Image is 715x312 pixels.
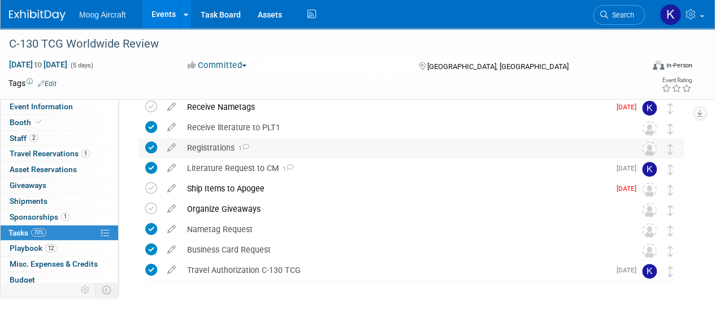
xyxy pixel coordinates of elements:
[1,210,118,225] a: Sponsorships1
[235,145,249,152] span: 1
[162,204,181,214] a: edit
[162,245,181,255] a: edit
[1,99,118,114] a: Event Information
[181,179,610,198] div: Ship Items to Apogee
[181,260,610,280] div: Travel Authorization C-130 TCG
[8,78,57,89] td: Tags
[70,62,93,69] span: (5 days)
[10,212,70,221] span: Sponsorships
[668,225,673,236] i: Move task
[1,257,118,272] a: Misc. Expenses & Credits
[10,196,47,206] span: Shipments
[10,165,77,174] span: Asset Reservations
[1,131,118,146] a: Staff2
[642,101,657,116] img: Kelsey Blackley
[181,199,619,219] div: Organize Giveaways
[1,225,118,241] a: Tasks70%
[668,164,673,175] i: Move task
[617,103,642,111] span: [DATE]
[96,283,119,297] td: Toggle Event Tabs
[642,162,657,177] img: Kelsey Blackley
[642,243,657,258] img: Unassigned
[642,264,657,279] img: Kay Bostaph
[617,266,642,274] span: [DATE]
[45,244,57,253] span: 12
[10,149,90,158] span: Travel Reservations
[653,61,664,70] img: Format-Inperson.png
[10,181,46,190] span: Giveaways
[666,61,692,70] div: In-Person
[617,164,642,172] span: [DATE]
[10,118,44,127] span: Booth
[33,60,44,69] span: to
[184,59,251,71] button: Committed
[1,178,118,193] a: Giveaways
[162,163,181,173] a: edit
[661,78,692,83] div: Event Rating
[668,205,673,216] i: Move task
[668,266,673,277] i: Move task
[181,118,619,137] div: Receive literature to PLT1
[1,241,118,256] a: Playbook12
[61,212,70,221] span: 1
[181,97,610,117] div: Receive Nametags
[660,4,681,25] img: Kelsey Blackley
[668,246,673,257] i: Move task
[181,159,610,178] div: Literature Request to CM
[608,11,634,19] span: Search
[31,228,46,237] span: 70%
[642,121,657,136] img: Unassigned
[8,59,68,70] span: [DATE] [DATE]
[81,149,90,158] span: 1
[279,165,293,173] span: 1
[5,34,634,54] div: C-130 TCG Worldwide Review
[668,144,673,155] i: Move task
[668,185,673,195] i: Move task
[162,265,181,275] a: edit
[79,10,125,19] span: Moog Aircraft
[668,103,673,114] i: Move task
[36,119,42,125] i: Booth reservation complete
[8,228,46,237] span: Tasks
[162,183,181,194] a: edit
[1,162,118,177] a: Asset Reservations
[181,240,619,259] div: Business Card Request
[162,122,181,133] a: edit
[1,272,118,288] a: Budget
[9,10,66,21] img: ExhibitDay
[162,143,181,153] a: edit
[617,185,642,193] span: [DATE]
[593,5,645,25] a: Search
[642,203,657,217] img: Unassigned
[162,102,181,112] a: edit
[668,123,673,134] i: Move task
[181,138,619,157] div: Registrations
[1,146,118,161] a: Travel Reservations1
[10,102,73,111] span: Event Information
[1,194,118,209] a: Shipments
[642,223,657,238] img: Unassigned
[181,220,619,239] div: Nametag Request
[38,80,57,88] a: Edit
[592,59,692,76] div: Event Format
[76,283,96,297] td: Personalize Event Tab Strip
[10,134,38,143] span: Staff
[642,142,657,156] img: Unassigned
[29,134,38,142] span: 2
[10,243,57,253] span: Playbook
[642,182,657,197] img: Unassigned
[10,259,98,268] span: Misc. Expenses & Credits
[10,275,35,284] span: Budget
[1,115,118,130] a: Booth
[162,224,181,234] a: edit
[427,62,568,71] span: [GEOGRAPHIC_DATA], [GEOGRAPHIC_DATA]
